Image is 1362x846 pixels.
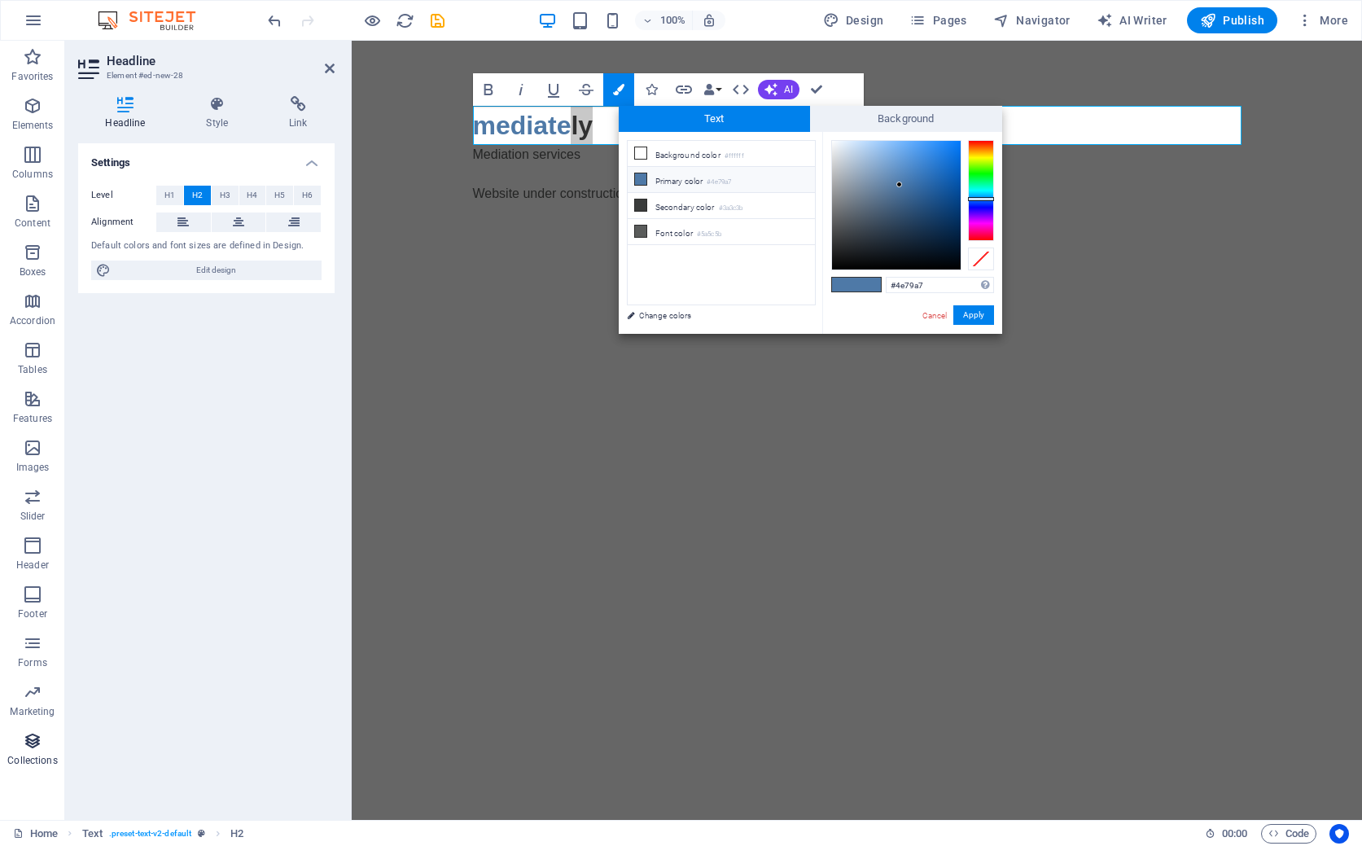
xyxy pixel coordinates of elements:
button: Bold (Ctrl+B) [473,73,504,106]
h4: Style [179,96,262,130]
span: H1 [164,186,175,205]
p: Columns [12,168,53,181]
button: More [1290,7,1355,33]
i: Reload page [396,11,414,30]
button: Data Bindings [701,73,724,106]
span: H3 [220,186,230,205]
button: Usercentrics [1329,824,1349,844]
span: H2 [192,186,203,205]
button: undo [265,11,284,30]
i: Save (Ctrl+S) [428,11,447,30]
li: Background color [628,141,815,167]
h2: mediately [121,65,890,104]
p: Elements [12,119,54,132]
button: Confirm (Ctrl+⏎) [801,73,832,106]
p: Collections [7,754,57,767]
span: Edit design [116,261,317,280]
button: Click here to leave preview mode and continue editing [362,11,382,30]
button: AI [758,80,799,99]
span: . preset-text-v2-default [109,824,191,844]
p: Favorites [11,70,53,83]
button: H3 [212,186,239,205]
span: AI [784,85,793,94]
button: Apply [953,305,994,325]
button: HTML [725,73,756,106]
h6: 100% [659,11,685,30]
small: #3a3c3b [719,203,743,214]
button: H2 [184,186,211,205]
p: Images [16,461,50,474]
span: Text [619,106,811,132]
h4: Headline [78,96,179,130]
span: #4e79a7 [832,278,856,291]
p: Content [15,217,50,230]
span: Design [823,12,884,28]
li: Primary color [628,167,815,193]
span: More [1297,12,1348,28]
h2: Headline [107,54,335,68]
span: Navigator [993,12,1071,28]
div: Design (Ctrl+Alt+Y) [817,7,891,33]
div: Default colors and font sizes are defined in Design. [91,239,322,253]
i: This element is a customizable preset [198,829,205,838]
li: Font color [628,219,815,245]
p: Footer [18,607,47,620]
span: #4e79a7 [856,278,881,291]
button: Colors [603,73,634,106]
li: Secondary color [628,193,815,219]
span: Code [1268,824,1309,844]
h6: Session time [1205,824,1248,844]
span: Click to select. Double-click to edit [230,824,243,844]
button: reload [395,11,414,30]
span: 00 00 [1222,824,1247,844]
button: Icons [636,73,667,106]
i: Undo: Change text (Ctrl+Z) [265,11,284,30]
a: Cancel [921,309,949,322]
button: Code [1261,824,1316,844]
i: On resize automatically adjust zoom level to fit chosen device. [702,13,716,28]
button: 100% [635,11,693,30]
span: H4 [247,186,257,205]
p: Forms [18,656,47,669]
small: #4e79a7 [707,177,731,188]
button: H1 [156,186,183,205]
label: Level [91,186,156,205]
span: Background [810,106,1002,132]
h4: Link [262,96,335,130]
a: Change colors [619,305,808,326]
a: Click to cancel selection. Double-click to open Pages [13,824,58,844]
button: H6 [294,186,321,205]
span: H6 [302,186,313,205]
button: H5 [266,186,293,205]
p: Header [16,559,49,572]
button: Underline (Ctrl+U) [538,73,569,106]
p: Boxes [20,265,46,278]
button: Publish [1187,7,1277,33]
button: H4 [239,186,266,205]
img: Editor Logo [94,11,216,30]
h4: Settings [78,143,335,173]
button: save [427,11,447,30]
small: #ffffff [725,151,744,162]
label: Alignment [91,213,156,232]
p: Marketing [10,705,55,718]
div: Clear Color Selection [968,248,994,270]
span: H5 [274,186,285,205]
span: AI Writer [1097,12,1167,28]
h3: Element #ed-new-28 [107,68,302,83]
span: Pages [909,12,966,28]
button: Navigator [987,7,1077,33]
button: Pages [903,7,973,33]
button: Design [817,7,891,33]
p: Accordion [10,314,55,327]
span: Click to select. Double-click to edit [82,824,103,844]
button: AI Writer [1090,7,1174,33]
nav: breadcrumb [82,824,244,844]
button: Italic (Ctrl+I) [506,73,536,106]
p: Tables [18,363,47,376]
span: Publish [1200,12,1264,28]
button: Edit design [91,261,322,280]
button: Link [668,73,699,106]
p: Features [13,412,52,425]
span: : [1233,827,1236,839]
